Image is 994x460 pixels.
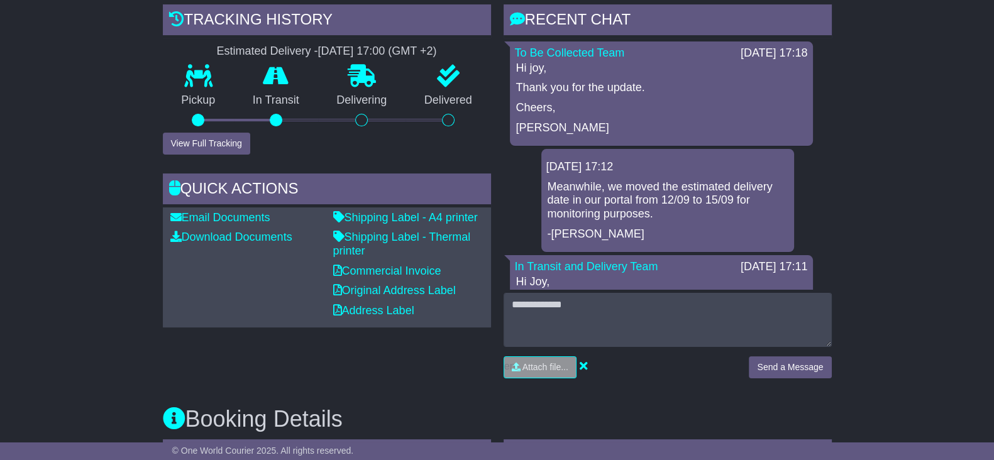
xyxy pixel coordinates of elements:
p: In Transit [234,94,318,107]
a: Address Label [333,304,414,317]
p: Delivered [406,94,491,107]
div: RECENT CHAT [504,4,832,38]
div: [DATE] 17:00 (GMT +2) [318,45,437,58]
h3: Booking Details [163,407,832,432]
a: Commercial Invoice [333,265,441,277]
p: Thank you for the update. [516,81,807,95]
div: [DATE] 17:12 [546,160,789,174]
a: In Transit and Delivery Team [515,260,658,273]
div: Tracking history [163,4,491,38]
div: [DATE] 17:11 [741,260,808,274]
p: Cheers, [516,101,807,115]
a: Shipping Label - Thermal printer [333,231,471,257]
p: Meanwhile, we moved the estimated delivery date in our portal from 12/09 to 15/09 for monitoring ... [548,180,788,221]
p: Pickup [163,94,235,107]
p: Hi Joy, [516,275,807,289]
p: Delivering [318,94,406,107]
div: Quick Actions [163,173,491,207]
a: Email Documents [170,211,270,224]
p: -[PERSON_NAME] [548,227,788,241]
a: Download Documents [170,231,292,243]
button: Send a Message [749,356,831,378]
a: Shipping Label - A4 printer [333,211,478,224]
div: Estimated Delivery - [163,45,491,58]
a: To Be Collected Team [515,47,625,59]
p: Hi joy, [516,62,807,75]
div: [DATE] 17:18 [741,47,808,60]
button: View Full Tracking [163,133,250,155]
span: © One World Courier 2025. All rights reserved. [172,446,354,456]
p: [PERSON_NAME] [516,121,807,135]
a: Original Address Label [333,284,456,297]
